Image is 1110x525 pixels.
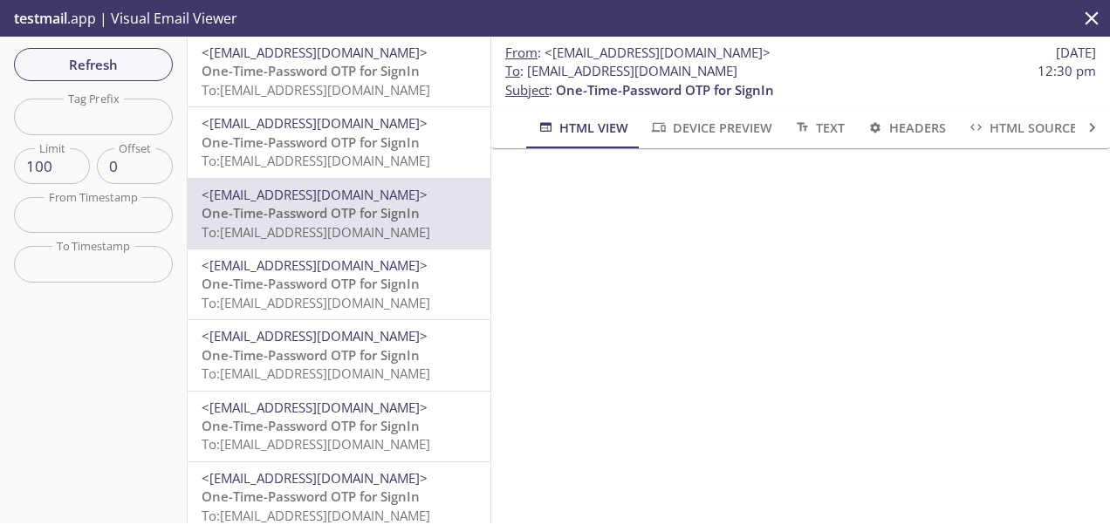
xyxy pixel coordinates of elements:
[202,365,430,382] span: To: [EMAIL_ADDRESS][DOMAIN_NAME]
[28,53,159,76] span: Refresh
[202,152,430,169] span: To: [EMAIL_ADDRESS][DOMAIN_NAME]
[967,117,1077,139] span: HTML Source
[202,133,420,151] span: One-Time-Password OTP for SignIn
[202,81,430,99] span: To: [EMAIL_ADDRESS][DOMAIN_NAME]
[188,392,490,461] div: <[EMAIL_ADDRESS][DOMAIN_NAME]>One-Time-Password OTP for SignInTo:[EMAIL_ADDRESS][DOMAIN_NAME]
[202,256,428,274] span: <[EMAIL_ADDRESS][DOMAIN_NAME]>
[202,223,430,241] span: To: [EMAIL_ADDRESS][DOMAIN_NAME]
[202,186,428,203] span: <[EMAIL_ADDRESS][DOMAIN_NAME]>
[202,327,428,344] span: <[EMAIL_ADDRESS][DOMAIN_NAME]>
[202,507,430,524] span: To: [EMAIL_ADDRESS][DOMAIN_NAME]
[505,81,549,99] span: Subject
[202,346,420,364] span: One-Time-Password OTP for SignIn
[793,117,845,139] span: Text
[202,294,430,311] span: To: [EMAIL_ADDRESS][DOMAIN_NAME]
[202,435,430,453] span: To: [EMAIL_ADDRESS][DOMAIN_NAME]
[202,62,420,79] span: One-Time-Password OTP for SignIn
[537,117,628,139] span: HTML View
[14,9,67,28] span: testmail
[202,44,428,61] span: <[EMAIL_ADDRESS][DOMAIN_NAME]>
[188,179,490,249] div: <[EMAIL_ADDRESS][DOMAIN_NAME]>One-Time-Password OTP for SignInTo:[EMAIL_ADDRESS][DOMAIN_NAME]
[545,44,771,61] span: <[EMAIL_ADDRESS][DOMAIN_NAME]>
[202,399,428,416] span: <[EMAIL_ADDRESS][DOMAIN_NAME]>
[14,48,173,81] button: Refresh
[188,107,490,177] div: <[EMAIL_ADDRESS][DOMAIN_NAME]>One-Time-Password OTP for SignInTo:[EMAIL_ADDRESS][DOMAIN_NAME]
[202,114,428,132] span: <[EMAIL_ADDRESS][DOMAIN_NAME]>
[1038,62,1096,80] span: 12:30 pm
[202,204,420,222] span: One-Time-Password OTP for SignIn
[649,117,771,139] span: Device Preview
[202,275,420,292] span: One-Time-Password OTP for SignIn
[505,62,1096,99] p: :
[202,487,420,505] span: One-Time-Password OTP for SignIn
[202,469,428,487] span: <[EMAIL_ADDRESS][DOMAIN_NAME]>
[505,62,737,80] span: : [EMAIL_ADDRESS][DOMAIN_NAME]
[556,81,774,99] span: One-Time-Password OTP for SignIn
[505,44,771,62] span: :
[866,117,945,139] span: Headers
[1056,44,1096,62] span: [DATE]
[188,37,490,106] div: <[EMAIL_ADDRESS][DOMAIN_NAME]>One-Time-Password OTP for SignInTo:[EMAIL_ADDRESS][DOMAIN_NAME]
[188,249,490,319] div: <[EMAIL_ADDRESS][DOMAIN_NAME]>One-Time-Password OTP for SignInTo:[EMAIL_ADDRESS][DOMAIN_NAME]
[188,320,490,390] div: <[EMAIL_ADDRESS][DOMAIN_NAME]>One-Time-Password OTP for SignInTo:[EMAIL_ADDRESS][DOMAIN_NAME]
[202,417,420,434] span: One-Time-Password OTP for SignIn
[505,62,520,79] span: To
[505,44,538,61] span: From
